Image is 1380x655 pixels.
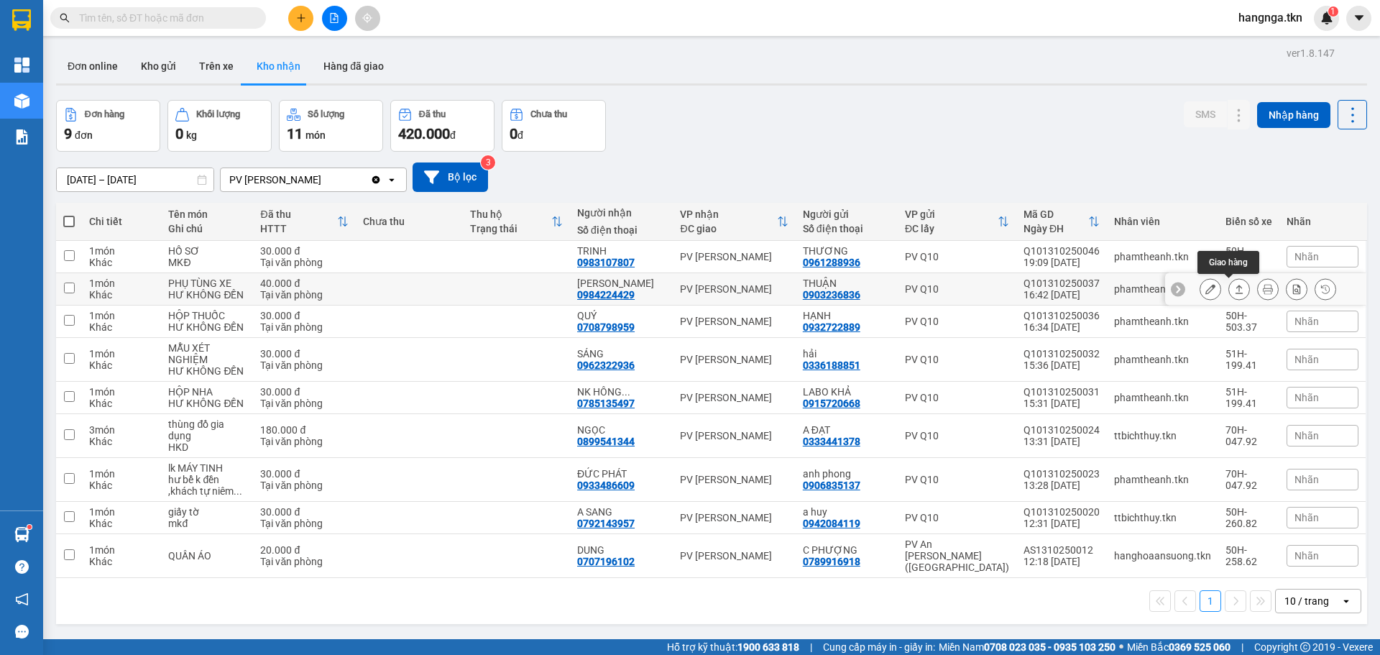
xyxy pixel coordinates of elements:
[14,58,29,73] img: dashboard-icon
[1023,556,1100,567] div: 12:18 [DATE]
[75,129,93,141] span: đơn
[1225,506,1272,529] div: 50H-260.82
[803,398,860,409] div: 0915720668
[1023,257,1100,268] div: 19:09 [DATE]
[260,278,348,289] div: 40.000 đ
[905,209,998,220] div: VP gửi
[89,245,154,257] div: 1 món
[1023,223,1088,234] div: Ngày ĐH
[1225,386,1272,409] div: 51H-199.41
[253,203,355,241] th: Toggle SortBy
[502,100,606,152] button: Chưa thu0đ
[14,93,29,109] img: warehouse-icon
[1241,639,1243,655] span: |
[312,49,395,83] button: Hàng đã giao
[1023,506,1100,518] div: Q101310250020
[905,283,1009,295] div: PV Q10
[1225,245,1272,268] div: 50H-503.37
[260,310,348,321] div: 30.000 đ
[1114,216,1211,227] div: Nhân viên
[168,386,246,398] div: HỘP NHA
[15,592,29,606] span: notification
[260,556,348,567] div: Tại văn phòng
[1023,398,1100,409] div: 15:31 [DATE]
[260,223,336,234] div: HTTT
[296,13,306,23] span: plus
[89,359,154,371] div: Khác
[168,209,246,220] div: Tên món
[355,6,380,31] button: aim
[57,168,213,191] input: Select a date range.
[168,398,246,409] div: HƯ KHÔNG ĐỀN
[803,245,891,257] div: THƯƠNG
[680,209,776,220] div: VP nhận
[1023,518,1100,529] div: 12:31 [DATE]
[803,321,860,333] div: 0932722889
[470,209,551,220] div: Thu hộ
[803,348,891,359] div: hải
[1294,512,1319,523] span: Nhãn
[1023,245,1100,257] div: Q101310250046
[1023,468,1100,480] div: Q101310250023
[463,203,570,241] th: Toggle SortBy
[362,13,372,23] span: aim
[234,485,242,497] span: ...
[329,13,339,23] span: file-add
[323,173,324,187] input: Selected PV Hòa Thành.
[1294,354,1319,365] span: Nhãn
[577,224,666,236] div: Số điện thoại
[64,125,72,142] span: 9
[803,518,860,529] div: 0942084119
[1184,101,1227,127] button: SMS
[1114,512,1211,523] div: ttbichthuy.tkn
[419,109,446,119] div: Đã thu
[577,556,635,567] div: 0707196102
[510,125,517,142] span: 0
[1023,436,1100,447] div: 13:31 [DATE]
[1023,424,1100,436] div: Q101310250024
[577,506,666,518] div: A SANG
[305,129,326,141] span: món
[577,518,635,529] div: 0792143957
[1023,310,1100,321] div: Q101310250036
[803,209,891,220] div: Người gửi
[1284,594,1329,608] div: 10 / trang
[288,6,313,31] button: plus
[984,641,1115,653] strong: 0708 023 035 - 0935 103 250
[905,474,1009,485] div: PV Q10
[680,354,788,365] div: PV [PERSON_NAME]
[89,506,154,518] div: 1 món
[1114,474,1211,485] div: phamtheanh.tkn
[60,13,70,23] span: search
[1294,251,1319,262] span: Nhãn
[1225,544,1272,567] div: 50H-258.62
[737,641,799,653] strong: 1900 633 818
[229,173,321,187] div: PV [PERSON_NAME]
[1023,209,1088,220] div: Mã GD
[803,506,891,518] div: a huy
[168,310,246,321] div: HỘP THUỐC
[245,49,312,83] button: Kho nhận
[577,544,666,556] div: DUNG
[168,321,246,333] div: HƯ KHÔNG ĐỀN
[1023,321,1100,333] div: 16:34 [DATE]
[1119,644,1123,650] span: ⚪️
[577,245,666,257] div: TRINH
[470,223,551,234] div: Trạng thái
[1340,595,1352,607] svg: open
[577,207,666,219] div: Người nhận
[680,550,788,562] div: PV [PERSON_NAME]
[680,223,776,234] div: ĐC giao
[168,289,246,301] div: HƯ KHÔNG ĐỀN
[260,257,348,268] div: Tại văn phòng
[14,527,29,542] img: warehouse-icon
[56,100,160,152] button: Đơn hàng9đơn
[260,348,348,359] div: 30.000 đ
[89,321,154,333] div: Khác
[622,386,630,398] span: ...
[260,544,348,556] div: 20.000 đ
[1294,550,1319,562] span: Nhãn
[803,386,891,398] div: LABO KHẢ
[1114,354,1211,365] div: phamtheanh.tkn
[308,109,344,119] div: Số lượng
